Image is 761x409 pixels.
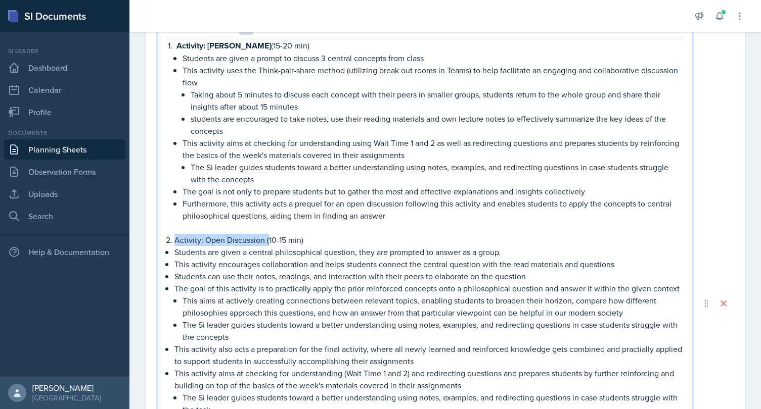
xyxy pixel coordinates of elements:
div: Help & Documentation [4,242,125,262]
a: Profile [4,102,125,122]
p: students are encouraged to take notes, use their reading materials and own lecture notes to effec... [191,113,684,137]
p: The Si leader guides students toward a better understanding using notes, examples, and redirectin... [191,161,684,185]
a: Uploads [4,184,125,204]
p: The goal is not only to prepare students but to gather the most and effective explanations and in... [183,185,684,197]
a: Calendar [4,80,125,100]
a: Observation Forms [4,162,125,182]
p: Taking about 5 minutes to discuss each concept with their peers in smaller groups, students retur... [191,88,684,113]
a: Planning Sheets [4,139,125,160]
div: [GEOGRAPHIC_DATA] [32,393,101,403]
p: The Si leader guides students toward a better understanding using notes, examples, and redirectin... [183,319,684,343]
p: This aims at actively creating connections between relevant topics, enabling students to broaden ... [183,294,684,319]
p: This activity aims at checking for understanding using Wait Time 1 and 2 as well as redirecting q... [183,137,684,161]
a: Search [4,206,125,226]
p: The goal of this activity is to practically apply the prior reinforced concepts onto a philosophi... [174,282,684,294]
p: Furthermore, this activity acts a prequel for an open discussion following this activity and enab... [183,197,684,222]
p: (15-20 min) [174,39,684,52]
strong: Activity: [PERSON_NAME] [176,40,271,52]
p: This activity uses the Think-pair-share method (utilizing break out rooms in Teams) to help facil... [183,64,684,88]
p: This activity encourages collaboration and helps students connect the central question with the r... [174,258,684,270]
p: This activity also acts a preparation for the final activity, where all newly learned and reinfor... [174,343,684,367]
p: Students can use their notes, readings, and interaction with their peers to elaborate on the ques... [174,270,684,282]
a: Dashboard [4,58,125,78]
div: Si leader [4,46,125,56]
p: Students are given a prompt to discuss 3 central concepts from class [183,52,684,64]
p: Students are given a central philosophical question, they are prompted to answer as a group. [174,246,684,258]
p: Activity: Open Discussion (10-15 min) [174,234,684,246]
p: This activity aims at checking for understanding (Wait Time 1 and 2) and redirecting questions an... [174,367,684,391]
div: Documents [4,128,125,137]
div: [PERSON_NAME] [32,383,101,393]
